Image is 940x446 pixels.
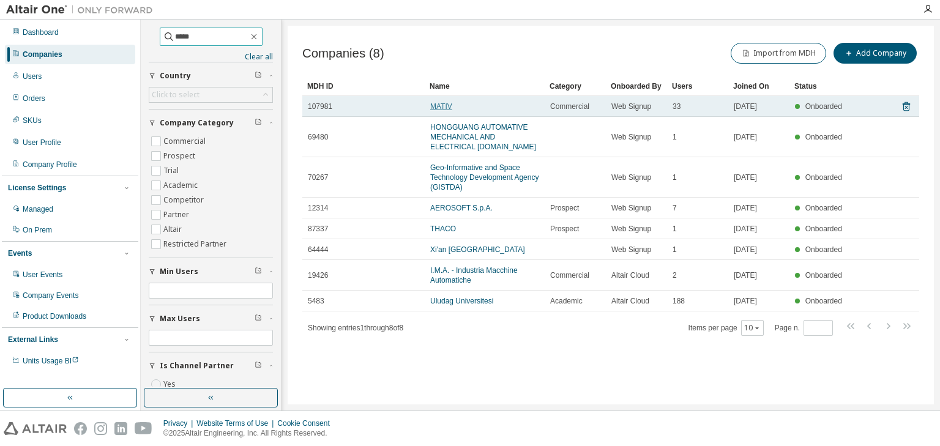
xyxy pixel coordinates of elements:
[430,123,536,151] a: HONGGUANG AUTOMATIVE MECHANICAL AND ELECTRICAL [DOMAIN_NAME]
[196,418,277,428] div: Website Terms of Use
[308,102,332,111] span: 107981
[805,271,842,280] span: Onboarded
[74,422,87,435] img: facebook.svg
[149,52,273,62] a: Clear all
[23,138,61,147] div: User Profile
[733,76,785,96] div: Joined On
[149,110,273,136] button: Company Category
[734,173,757,182] span: [DATE]
[744,323,761,333] button: 10
[160,71,191,81] span: Country
[550,224,579,234] span: Prospect
[255,71,262,81] span: Clear filter
[163,418,196,428] div: Privacy
[308,245,328,255] span: 64444
[23,116,42,125] div: SKUs
[430,225,456,233] a: THACO
[734,102,757,111] span: [DATE]
[23,311,86,321] div: Product Downloads
[673,203,677,213] span: 7
[23,160,77,169] div: Company Profile
[160,314,200,324] span: Max Users
[163,222,184,237] label: Altair
[805,133,842,141] span: Onboarded
[430,266,518,284] a: I.M.A. - Industria Macchine Automatiche
[149,258,273,285] button: Min Users
[163,237,229,251] label: Restricted Partner
[805,173,842,182] span: Onboarded
[794,76,846,96] div: Status
[135,422,152,435] img: youtube.svg
[8,248,32,258] div: Events
[550,102,589,111] span: Commercial
[163,428,337,439] p: © 2025 Altair Engineering, Inc. All Rights Reserved.
[163,134,208,149] label: Commercial
[114,422,127,435] img: linkedin.svg
[805,225,842,233] span: Onboarded
[430,204,493,212] a: AEROSOFT S.p.A.
[611,296,649,306] span: Altair Cloud
[611,245,651,255] span: Web Signup
[255,267,262,277] span: Clear filter
[308,270,328,280] span: 19426
[308,203,328,213] span: 12314
[94,422,107,435] img: instagram.svg
[308,296,324,306] span: 5483
[163,193,206,207] label: Competitor
[673,270,677,280] span: 2
[302,46,384,61] span: Companies (8)
[163,377,178,392] label: Yes
[734,203,757,213] span: [DATE]
[255,314,262,324] span: Clear filter
[731,43,826,64] button: Import from MDH
[611,270,649,280] span: Altair Cloud
[23,204,53,214] div: Managed
[160,118,234,128] span: Company Category
[307,76,420,96] div: MDH ID
[23,357,79,365] span: Units Usage BI
[163,163,181,178] label: Trial
[308,173,328,182] span: 70267
[308,132,328,142] span: 69480
[673,102,681,111] span: 33
[550,270,589,280] span: Commercial
[673,132,677,142] span: 1
[688,320,764,336] span: Items per page
[673,173,677,182] span: 1
[734,296,757,306] span: [DATE]
[734,245,757,255] span: [DATE]
[308,224,328,234] span: 87337
[611,76,662,96] div: Onboarded By
[775,320,833,336] span: Page n.
[805,102,842,111] span: Onboarded
[550,203,579,213] span: Prospect
[611,132,651,142] span: Web Signup
[8,335,58,344] div: External Links
[6,4,159,16] img: Altair One
[734,224,757,234] span: [DATE]
[672,76,723,96] div: Users
[734,270,757,280] span: [DATE]
[550,296,583,306] span: Academic
[673,224,677,234] span: 1
[163,207,192,222] label: Partner
[611,102,651,111] span: Web Signup
[149,305,273,332] button: Max Users
[834,43,917,64] button: Add Company
[152,90,200,100] div: Click to select
[163,178,200,193] label: Academic
[23,94,45,103] div: Orders
[8,183,66,193] div: License Settings
[23,28,59,37] div: Dashboard
[277,418,337,428] div: Cookie Consent
[160,267,198,277] span: Min Users
[805,297,842,305] span: Onboarded
[160,361,234,371] span: Is Channel Partner
[23,225,52,235] div: On Prem
[611,173,651,182] span: Web Signup
[23,291,78,300] div: Company Events
[611,224,651,234] span: Web Signup
[23,270,62,280] div: User Events
[308,324,403,332] span: Showing entries 1 through 8 of 8
[430,76,540,96] div: Name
